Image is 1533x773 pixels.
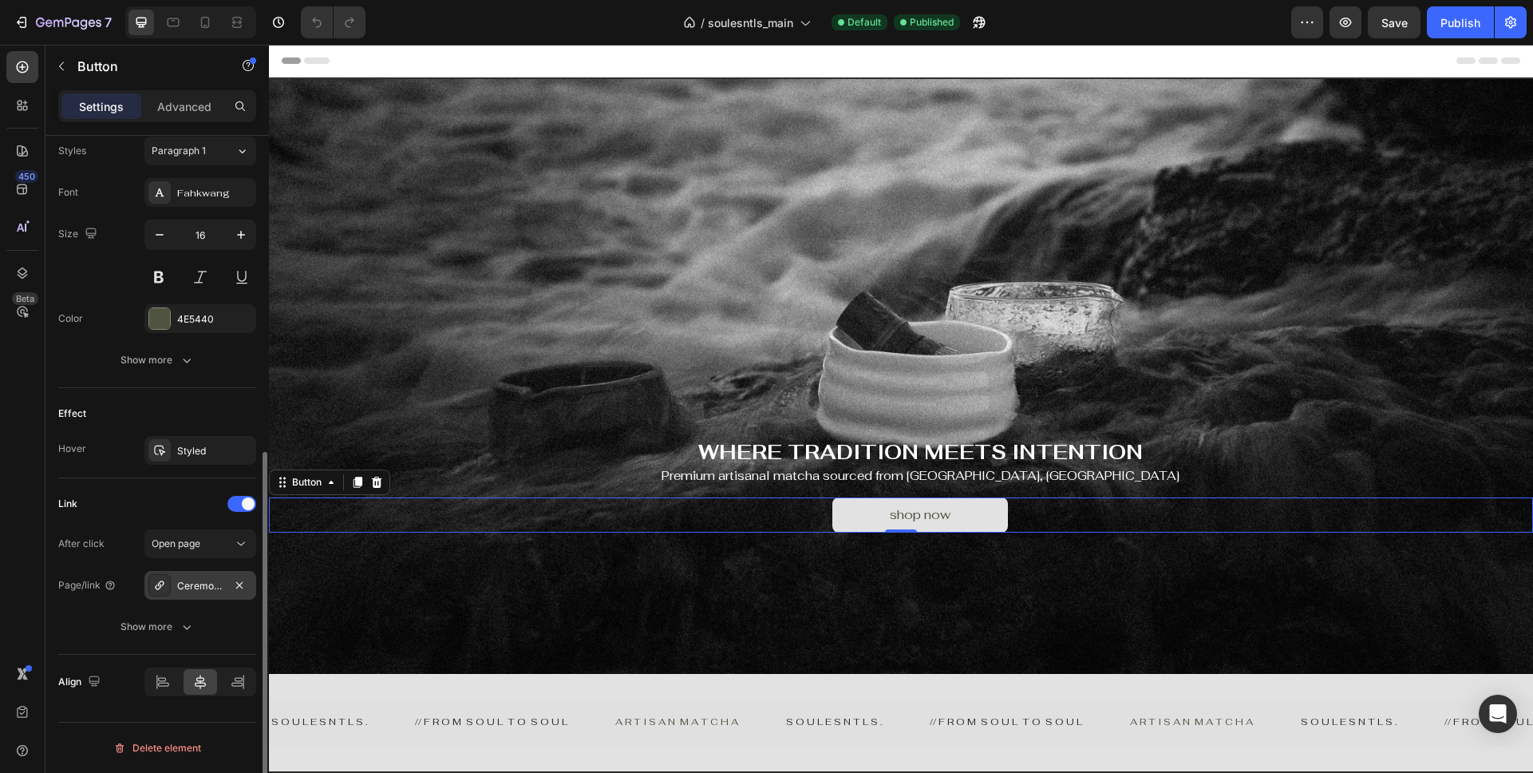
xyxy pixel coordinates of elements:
p: 7 [105,13,112,32]
div: shop now [621,459,682,482]
div: Button [20,430,56,445]
span: Open page [152,537,200,549]
div: Align [58,672,104,693]
button: Open page [144,529,256,558]
button: Save [1368,6,1420,38]
p: // F R O M S O U L T O S O U L [1175,669,1328,687]
button: Paragraph 1 [144,137,256,165]
button: Show more [58,346,256,375]
button: Delete element [58,735,256,761]
div: Hover [58,442,86,456]
p: // F R O M S O U L T O S O U L [146,669,298,687]
button: Show more [58,612,256,641]
div: Color [58,311,83,326]
p: S O U L E S N T L S . [517,669,613,687]
span: soulesntls_main [708,14,793,31]
div: Effect [58,406,86,421]
div: Fahkwang [177,186,252,200]
div: Styles [58,144,86,158]
div: Size [58,224,101,245]
div: Undo/Redo [301,6,365,38]
div: Styled [177,444,252,458]
div: Beta [12,292,38,305]
span: Paragraph 1 [152,144,206,158]
p: Settings [79,98,124,115]
button: Publish [1427,6,1494,38]
span: Default [847,15,881,30]
p: // F R O M S O U L T O S O U L [661,669,813,687]
div: Ceremonial-grade-matcha [177,579,223,593]
p: S O U L E S N T L S . [2,669,98,687]
div: Show more [121,352,195,368]
p: A R T I S A N M A T C H A [861,669,984,687]
span: Published [910,15,954,30]
span: / [701,14,705,31]
div: After click [58,537,105,551]
div: Page/link [58,578,117,593]
span: WHERE TRADITION MEETS INTENTION [429,394,874,420]
div: Show more [121,619,195,635]
div: Open Intercom Messenger [1479,695,1517,733]
a: shop now [563,453,739,488]
p: Advanced [157,98,211,115]
div: Link [58,497,77,511]
p: S O U L E S N T L S . [1032,669,1128,687]
span: Save [1381,16,1408,30]
div: Font [58,185,78,200]
p: Button [77,57,213,76]
div: 4E5440 [177,312,252,327]
iframe: Design area [269,45,1533,773]
div: Publish [1440,14,1480,31]
h2: Premium artisanal matcha sourced from [GEOGRAPHIC_DATA], [GEOGRAPHIC_DATA] [38,422,1264,441]
button: 7 [6,6,119,38]
p: A R T I S A N M A T C H A [346,669,469,687]
div: Delete element [113,739,201,758]
div: 450 [15,170,38,183]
